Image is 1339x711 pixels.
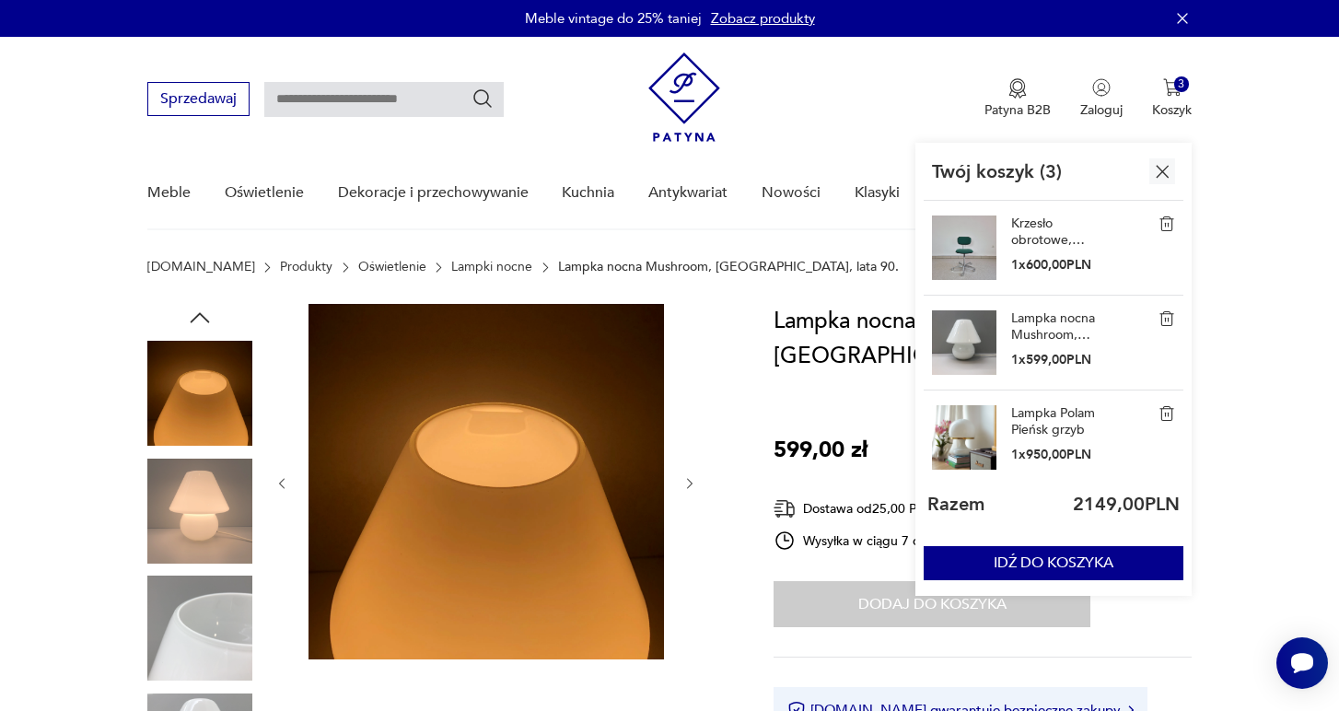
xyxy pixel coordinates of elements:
p: 1 x 950,00 PLN [1011,446,1103,463]
a: Oświetlenie [225,157,304,228]
p: Zaloguj [1080,101,1123,119]
a: [DOMAIN_NAME] [147,260,255,274]
a: Krzesło obrotowe, Wilde + Spieth, proj. [PERSON_NAME], [DEMOGRAPHIC_DATA], lata 70. [1011,216,1103,249]
button: IDŹ DO KOSZYKA [924,546,1183,580]
img: Ikona medalu [1008,78,1027,99]
p: Koszyk [1152,101,1192,119]
a: Lampka nocna Mushroom, [GEOGRAPHIC_DATA], lata 90. [1011,310,1103,344]
a: Lampki nocne [451,260,532,274]
img: Krzesło obrotowe, Wilde + Spieth, proj. Egon Eiermann, Niemcy, lata 70. [1159,216,1175,232]
a: Antykwariat [648,157,728,228]
a: IDŹ DO KOSZYKA [924,558,1183,571]
div: Wysyłka w ciągu 7 dni roboczych [774,530,995,552]
p: 2149,00 PLN [1073,492,1180,517]
a: Nowości [762,157,821,228]
img: Ikona koszyka [1163,78,1182,97]
iframe: Smartsupp widget button [1276,637,1328,689]
img: Lampka Polam Pieńsk grzyb [1159,405,1175,422]
p: 599,00 zł [774,433,867,468]
p: Twój koszyk ( 3 ) [932,159,1062,184]
a: Ikona medaluPatyna B2B [984,78,1051,119]
button: Patyna B2B [984,78,1051,119]
img: Patyna - sklep z meblami i dekoracjami vintage [648,52,720,142]
img: Lampka Polam Pieńsk grzyb [932,405,996,470]
button: 3Koszyk [1152,78,1192,119]
h1: Lampka nocna Mushroom, [GEOGRAPHIC_DATA], lata 90. [774,304,1192,374]
a: Meble [147,157,191,228]
img: Lampka nocna Mushroom, Niemcy, lata 90. [1159,310,1175,327]
p: 1 x 599,00 PLN [1011,351,1103,368]
a: Klasyki [855,157,900,228]
img: Lampka nocna Mushroom, Niemcy, lata 90. [932,310,996,375]
img: Zdjęcie produktu Lampka nocna Mushroom, Niemcy, lata 90. [309,304,664,659]
img: Zdjęcie produktu Lampka nocna Mushroom, Niemcy, lata 90. [147,576,252,681]
a: Kuchnia [562,157,614,228]
a: Oświetlenie [358,260,426,274]
p: 1 x 600,00 PLN [1011,256,1103,274]
img: Ikona dostawy [774,497,796,520]
img: Ikona krzyżyka [1151,160,1174,183]
p: Lampka nocna Mushroom, [GEOGRAPHIC_DATA], lata 90. [558,260,899,274]
button: Sprzedawaj [147,82,250,116]
p: Patyna B2B [984,101,1051,119]
a: Lampka Polam Pieńsk grzyb [1011,405,1103,438]
img: Zdjęcie produktu Lampka nocna Mushroom, Niemcy, lata 90. [147,459,252,564]
p: Meble vintage do 25% taniej [525,9,702,28]
a: Zobacz produkty [711,9,815,28]
img: Ikonka użytkownika [1092,78,1111,97]
a: Dekoracje i przechowywanie [338,157,529,228]
p: Razem [927,492,984,517]
a: Sprzedawaj [147,94,250,107]
div: Dostawa od 25,00 PLN [774,497,995,520]
div: 3 [1174,76,1190,92]
button: Zaloguj [1080,78,1123,119]
button: Szukaj [472,87,494,110]
img: Zdjęcie produktu Lampka nocna Mushroom, Niemcy, lata 90. [147,341,252,446]
a: Produkty [280,260,332,274]
img: Krzesło obrotowe, Wilde + Spieth, proj. Egon Eiermann, Niemcy, lata 70. [932,216,996,280]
